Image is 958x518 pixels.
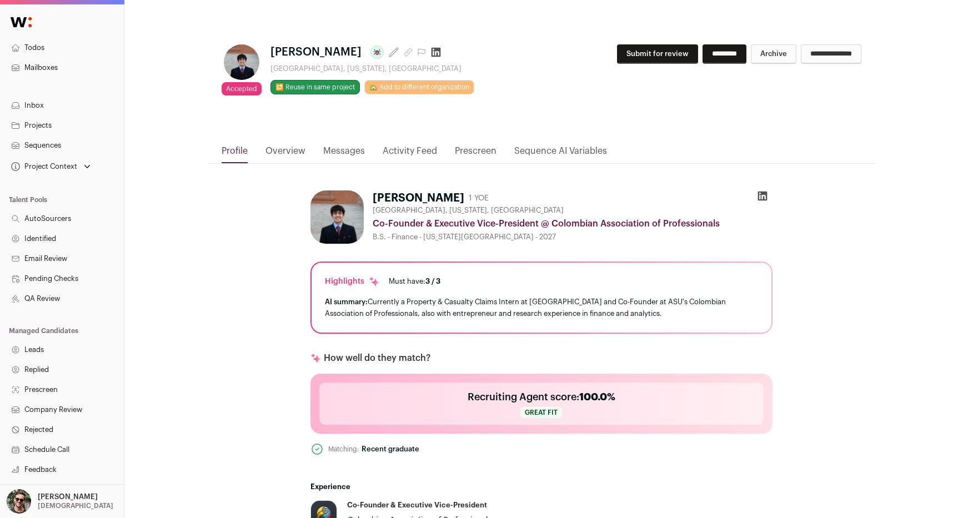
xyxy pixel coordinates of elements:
a: Activity Feed [383,144,437,163]
span: [GEOGRAPHIC_DATA], [US_STATE], [GEOGRAPHIC_DATA] [373,206,564,215]
a: Prescreen [455,144,496,163]
div: Recent graduate [362,445,419,454]
div: Co-Founder & Executive Vice-President @ Colombian Association of Professionals [373,217,773,230]
a: Messages [323,144,365,163]
div: B.S. - Finance - [US_STATE][GEOGRAPHIC_DATA] - 2027 [373,233,773,242]
p: How well do they match? [324,351,430,365]
div: Co-Founder & Executive Vice-President [347,500,487,510]
div: [GEOGRAPHIC_DATA], [US_STATE], [GEOGRAPHIC_DATA] [270,64,474,73]
a: Profile [222,144,248,163]
span: 100.0% [579,392,615,402]
div: Matching: [328,444,359,454]
div: Currently a Property & Casualty Claims Intern at [GEOGRAPHIC_DATA] and Co-Founder at ASU's Colomb... [325,296,758,319]
button: Archive [751,44,796,64]
span: [PERSON_NAME] [270,44,362,60]
p: [PERSON_NAME] [38,492,98,501]
p: [DEMOGRAPHIC_DATA] [38,501,113,510]
div: Project Context [9,162,77,171]
button: Open dropdown [9,159,93,174]
a: Overview [265,144,305,163]
span: AI summary: [325,298,368,305]
h2: Recruiting Agent score: [468,389,615,405]
img: 1635949-medium_jpg [7,489,31,514]
h1: [PERSON_NAME] [373,190,464,206]
span: 3 / 3 [425,278,440,285]
img: 4be16558191027b5511a39d95a6d141b724666bc57c89806a239c9521e66497f.jpg [224,44,259,80]
h2: Experience [310,482,773,491]
button: Open dropdown [4,489,116,514]
span: Accepted [222,82,262,95]
a: 🏡 Add to different organization [364,80,474,94]
button: Submit for review [617,44,698,64]
div: Must have: [389,277,440,286]
img: Wellfound [4,11,38,33]
button: 🔂 Reuse in same project [270,80,360,94]
img: 4be16558191027b5511a39d95a6d141b724666bc57c89806a239c9521e66497f.jpg [310,190,364,244]
a: Sequence AI Variables [514,144,607,163]
div: Highlights [325,276,380,287]
span: Great fit [520,407,562,418]
div: 1 YOE [469,193,489,204]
